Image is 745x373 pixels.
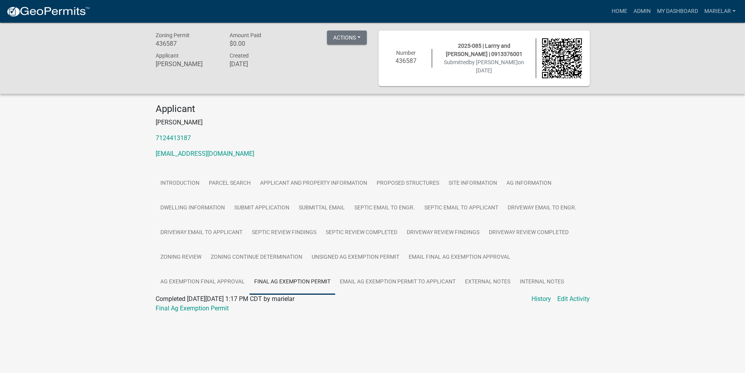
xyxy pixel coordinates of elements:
h6: [DATE] [230,60,292,68]
p: [PERSON_NAME] [156,118,590,127]
a: Septic Review Findings [247,220,321,245]
span: Zoning Permit [156,32,190,38]
a: Final Ag Exemption Permit [156,305,229,312]
a: Introduction [156,171,204,196]
a: Parcel search [204,171,255,196]
span: 2025-085 | Larrry and [PERSON_NAME] | 0913376001 [446,43,522,57]
a: Site Information [444,171,502,196]
a: Septic Email to Engr. [350,196,420,221]
a: Septic Email to Applicant [420,196,503,221]
a: External Notes [460,270,515,295]
span: by [PERSON_NAME] [469,59,518,65]
a: Edit Activity [557,294,590,304]
a: Unsigned Ag Exemption Permit [307,245,404,270]
button: Actions [327,31,367,45]
a: Septic Review Completed [321,220,402,245]
a: marielar [701,4,739,19]
a: Zoning Continue Determination [206,245,307,270]
a: Email Ag Exemption Permit to Applicant [335,270,460,295]
a: Ag Information [502,171,556,196]
a: [EMAIL_ADDRESS][DOMAIN_NAME] [156,150,254,157]
img: QR code [542,38,582,78]
a: Driveway Review Completed [484,220,573,245]
a: Internal Notes [515,270,569,295]
a: Proposed Structures [372,171,444,196]
span: Amount Paid [230,32,261,38]
a: Driveway Email to Applicant [156,220,247,245]
a: Ag Exemption Final Approval [156,270,250,295]
a: Applicant and Property Information [255,171,372,196]
span: Applicant [156,52,179,59]
a: History [531,294,551,304]
span: Number [396,50,416,56]
a: Zoning Review [156,245,206,270]
a: Driveway Review Findings [402,220,484,245]
a: Submit Application [230,196,294,221]
h6: [PERSON_NAME] [156,60,218,68]
span: Completed [DATE][DATE] 1:17 PM CDT by marielar [156,295,294,303]
span: Created [230,52,249,59]
a: Email Final Ag Exemption Approval [404,245,515,270]
a: Driveway Email to Engr. [503,196,581,221]
h6: 436587 [156,40,218,47]
a: My Dashboard [654,4,701,19]
a: 7124413187 [156,134,191,142]
h4: Applicant [156,103,590,115]
span: Submitted on [DATE] [444,59,524,74]
a: Admin [630,4,654,19]
h6: $0.00 [230,40,292,47]
a: Final Ag Exemption Permit [250,270,335,295]
a: Dwelling Information [156,196,230,221]
h6: 436587 [386,57,426,65]
a: Home [609,4,630,19]
a: Submittal Email [294,196,350,221]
